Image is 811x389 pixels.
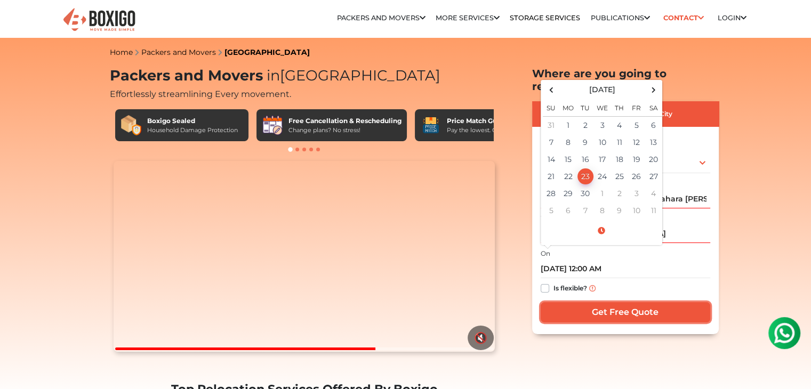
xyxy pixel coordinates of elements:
th: Select Month [560,82,645,98]
a: Storage Services [510,14,580,22]
th: Su [543,98,560,117]
img: whatsapp-icon.svg [11,11,32,32]
img: info [589,285,596,291]
input: Moving date [541,260,710,278]
img: Free Cancellation & Rescheduling [262,115,283,136]
div: Price Match Guarantee [447,116,528,126]
div: Change plans? No stress! [288,126,402,135]
span: Previous Month [544,83,558,97]
th: Sa [645,98,662,117]
th: Fr [628,98,645,117]
th: We [594,98,611,117]
div: Pay the lowest. Guaranteed! [447,126,528,135]
h1: Packers and Movers [110,67,499,85]
label: On [541,249,550,258]
a: Contact [660,10,708,26]
th: Tu [577,98,594,117]
img: Boxigo [62,7,136,33]
a: Packers and Movers [141,47,216,57]
h2: Where are you going to relocate? [532,67,719,93]
span: Effortlessly streamlining Every movement. [110,89,291,99]
span: Next Month [646,83,661,97]
input: Get Free Quote [541,302,710,322]
a: [GEOGRAPHIC_DATA] [224,47,310,57]
div: Free Cancellation & Rescheduling [288,116,402,126]
a: Publications [591,14,650,22]
video: Your browser does not support the video tag. [114,161,495,352]
a: Login [718,14,746,22]
a: More services [436,14,500,22]
label: Is flexible? [553,282,587,293]
div: Household Damage Protection [147,126,238,135]
img: Boxigo Sealed [121,115,142,136]
img: Price Match Guarantee [420,115,441,136]
a: Home [110,47,133,57]
th: Th [611,98,628,117]
div: Boxigo Sealed [147,116,238,126]
a: Packers and Movers [337,14,425,22]
span: [GEOGRAPHIC_DATA] [263,67,440,84]
button: 🔇 [468,326,494,350]
th: Mo [560,98,577,117]
a: Select Time [543,226,660,236]
span: in [267,67,280,84]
